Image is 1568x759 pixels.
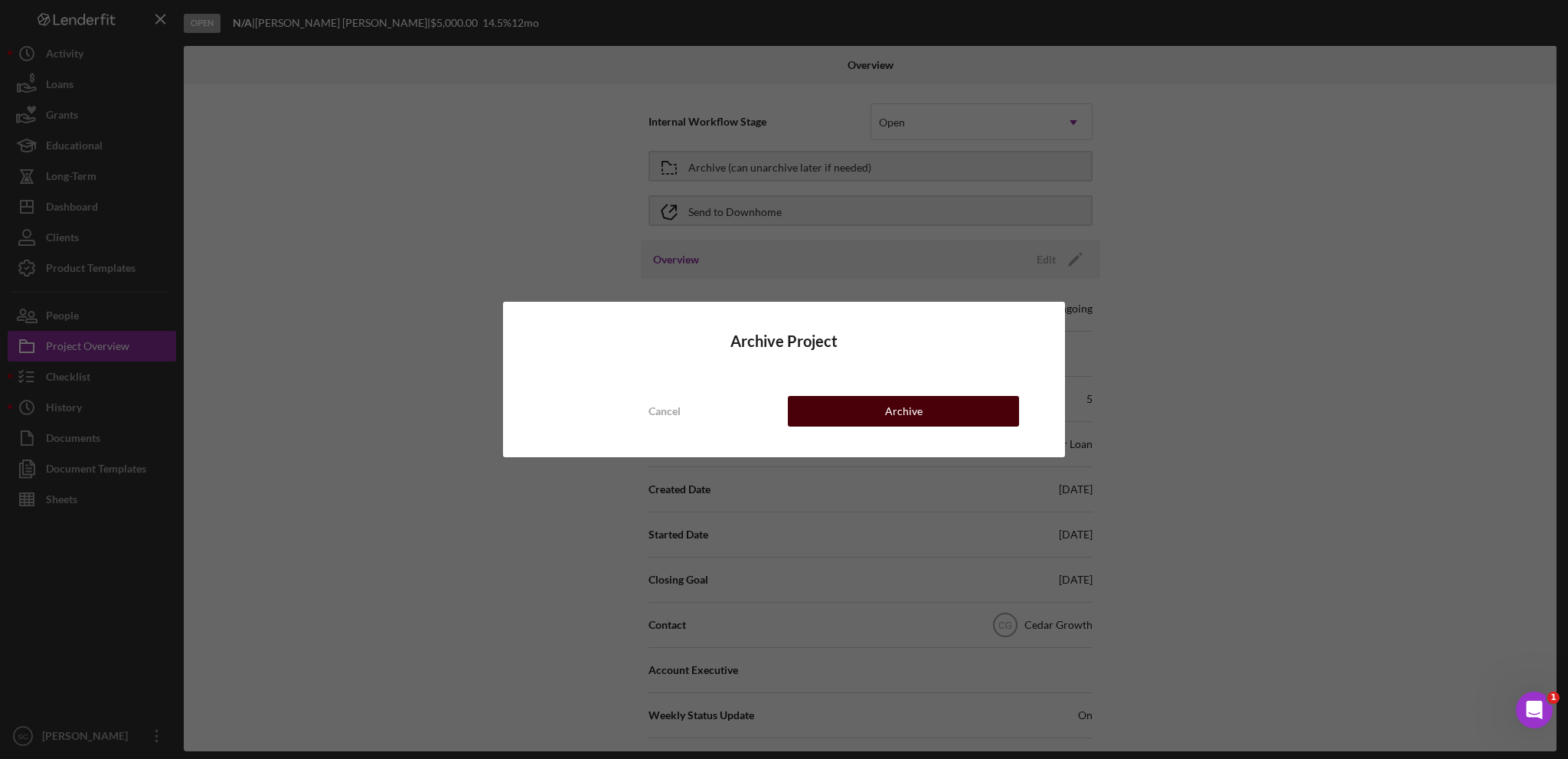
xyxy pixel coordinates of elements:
div: Archive [885,396,923,427]
button: Archive [788,396,1019,427]
div: Cancel [648,396,681,427]
span: 1 [1547,692,1560,704]
button: Cancel [549,396,780,427]
h4: Archive Project [549,332,1019,350]
iframe: Intercom live chat [1516,692,1553,728]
